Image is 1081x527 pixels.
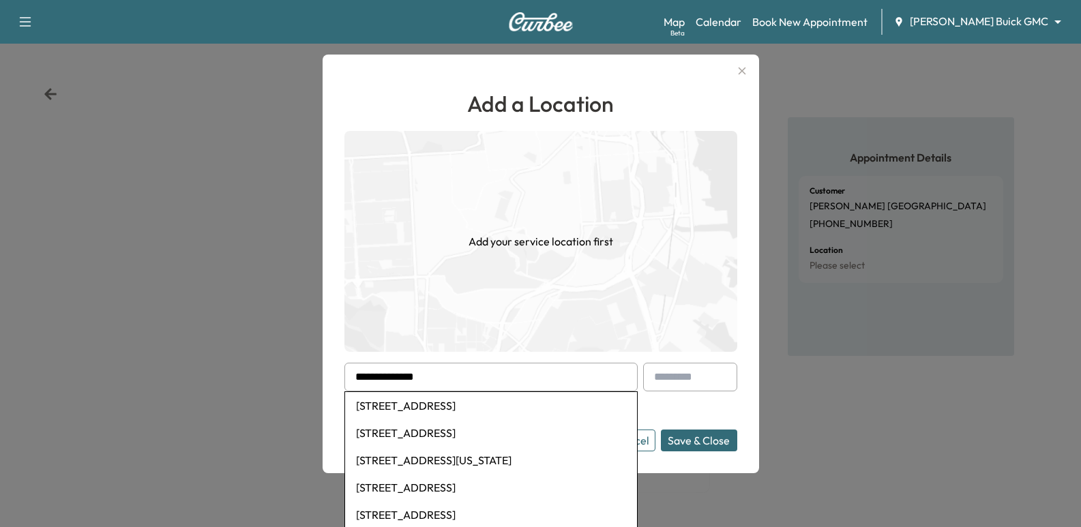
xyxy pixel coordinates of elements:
[664,14,685,30] a: MapBeta
[344,131,737,352] img: empty-map-CL6vilOE.png
[910,14,1048,29] span: [PERSON_NAME] Buick GMC
[345,419,637,447] li: [STREET_ADDRESS]
[670,28,685,38] div: Beta
[508,12,574,31] img: Curbee Logo
[345,392,637,419] li: [STREET_ADDRESS]
[696,14,741,30] a: Calendar
[661,430,737,451] button: Save & Close
[752,14,868,30] a: Book New Appointment
[344,87,737,120] h1: Add a Location
[345,474,637,501] li: [STREET_ADDRESS]
[469,233,613,250] h1: Add your service location first
[345,447,637,474] li: [STREET_ADDRESS][US_STATE]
